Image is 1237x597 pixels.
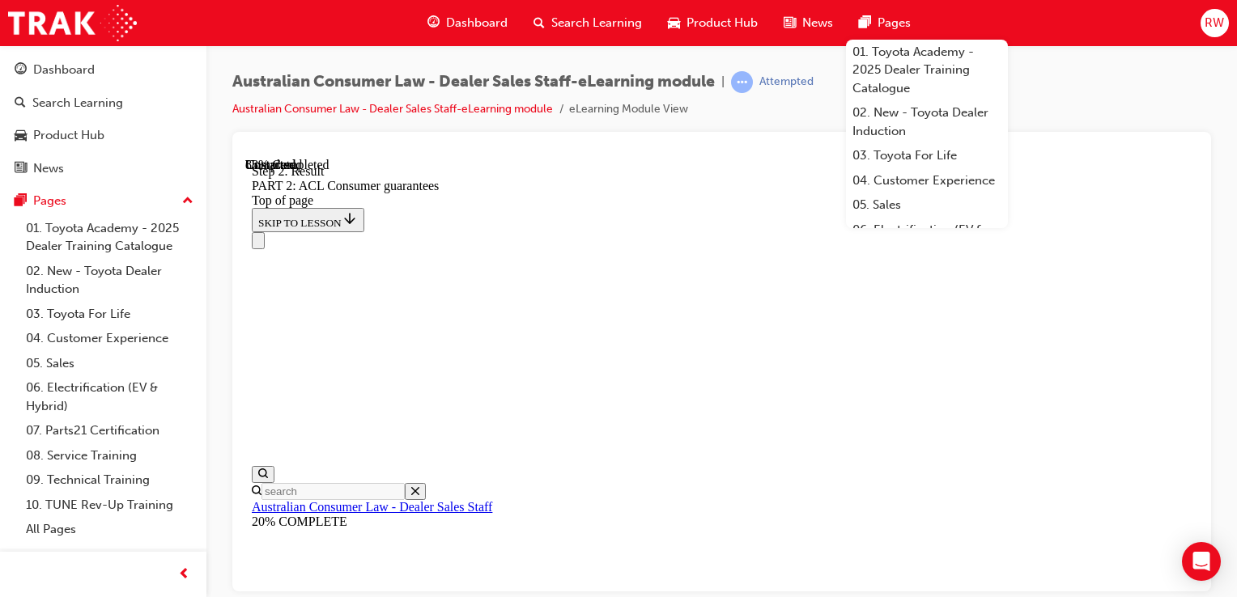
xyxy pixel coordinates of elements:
[1201,9,1229,37] button: RW
[721,73,725,91] span: |
[6,74,19,91] button: Close navigation menu
[6,6,946,21] div: Step 2. Result
[6,21,946,36] div: PART 2: ACL Consumer guarantees
[19,302,200,327] a: 03. Toyota For Life
[1205,14,1224,32] span: RW
[33,192,66,210] div: Pages
[15,129,27,143] span: car-icon
[731,71,753,93] span: learningRecordVerb_ATTEMPT-icon
[668,13,680,33] span: car-icon
[6,154,200,184] a: News
[15,194,27,209] span: pages-icon
[414,6,521,40] a: guage-iconDashboard
[19,517,200,542] a: All Pages
[6,357,946,371] div: 20% COMPLETE
[6,55,200,85] a: Dashboard
[859,13,871,33] span: pages-icon
[19,216,200,259] a: 01. Toyota Academy - 2025 Dealer Training Catalogue
[19,375,200,418] a: 06. Electrification (EV & Hybrid)
[846,143,1008,168] a: 03. Toyota For Life
[846,193,1008,218] a: 05. Sales
[8,5,137,41] img: Trak
[802,14,833,32] span: News
[6,186,200,216] button: Pages
[13,59,113,71] span: SKIP TO LESSON
[878,14,911,32] span: Pages
[182,191,193,212] span: up-icon
[6,121,200,150] a: Product Hub
[759,74,814,90] div: Attempted
[6,50,119,74] button: SKIP TO LESSON
[19,418,200,443] a: 07. Parts21 Certification
[15,63,27,78] span: guage-icon
[232,73,715,91] span: Australian Consumer Law - Dealer Sales Staff-eLearning module
[6,52,200,186] button: DashboardSearch LearningProduct HubNews
[33,61,95,79] div: Dashboard
[427,13,440,33] span: guage-icon
[446,14,508,32] span: Dashboard
[521,6,655,40] a: search-iconSearch Learning
[551,14,642,32] span: Search Learning
[846,40,1008,101] a: 01. Toyota Academy - 2025 Dealer Training Catalogue
[232,102,553,116] a: Australian Consumer Law - Dealer Sales Staff-eLearning module
[15,96,26,111] span: search-icon
[784,13,796,33] span: news-icon
[19,326,200,351] a: 04. Customer Experience
[655,6,771,40] a: car-iconProduct Hub
[33,159,64,178] div: News
[846,100,1008,143] a: 02. New - Toyota Dealer Induction
[1182,542,1221,581] div: Open Intercom Messenger
[6,342,247,356] a: Australian Consumer Law - Dealer Sales Staff
[533,13,545,33] span: search-icon
[15,162,27,176] span: news-icon
[846,168,1008,193] a: 04. Customer Experience
[19,351,200,376] a: 05. Sales
[19,259,200,302] a: 02. New - Toyota Dealer Induction
[16,325,159,342] input: Search
[6,36,946,50] div: Top of page
[19,468,200,493] a: 09. Technical Training
[19,443,200,468] a: 08. Service Training
[846,218,1008,260] a: 06. Electrification (EV & Hybrid)
[19,493,200,518] a: 10. TUNE Rev-Up Training
[771,6,846,40] a: news-iconNews
[178,565,190,585] span: prev-icon
[569,100,688,119] li: eLearning Module View
[6,308,29,325] button: Open search menu
[6,88,200,118] a: Search Learning
[159,325,181,342] button: Close search menu
[687,14,758,32] span: Product Hub
[846,6,924,40] a: pages-iconPages
[32,94,123,112] div: Search Learning
[33,126,104,145] div: Product Hub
